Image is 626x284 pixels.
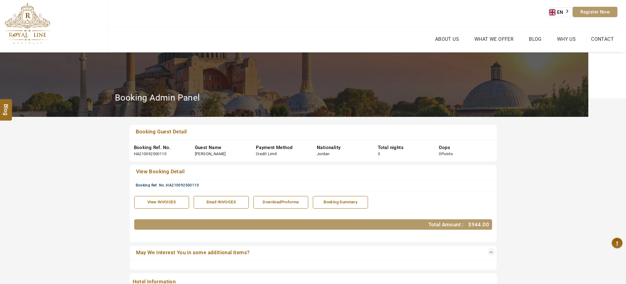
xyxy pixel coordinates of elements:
a: Email INVOICES [194,196,249,209]
a: What we Offer [473,35,515,44]
a: Booking Guest Detail [134,128,457,136]
span: Blog [2,104,10,109]
img: The Royal Line Holidays [5,3,50,44]
a: About Us [434,35,461,44]
a: Booking Summary [313,196,368,209]
span: $ [468,221,471,228]
div: Oops [439,144,491,151]
div: 3 [378,151,380,157]
div: Total nights [378,144,430,151]
a: Register Now [573,7,617,17]
h2: Booking Admin Panel [115,92,200,103]
a: May We Interest You in some additional items? [134,249,456,257]
span: 944.00 [472,221,489,228]
span: 0 [439,152,441,156]
div: Jordan [317,151,329,157]
a: Why Us [556,35,577,44]
a: Blog [527,35,543,44]
aside: Language selected: English [549,7,573,17]
a: View INVOICES [134,196,189,209]
div: Nationality [317,144,369,151]
div: [PERSON_NAME] [195,151,226,157]
div: Language [549,7,573,17]
span: Total Amount : [428,221,464,228]
a: EN [549,8,572,17]
a: Contact [590,35,615,44]
a: DownloadProforma [253,196,309,209]
span: HA210092500110 [166,183,199,187]
div: Booking Summary [316,199,365,205]
div: Payment Method [256,144,308,151]
div: Credit Limit [256,151,277,157]
div: View INVOICES [138,199,186,205]
div: HA210092500110 [134,151,167,157]
span: View Booking Detail [136,168,185,175]
span: Points [441,152,453,156]
div: Booking Ref. No.: [136,183,495,188]
div: Booking Ref. No. [134,144,186,151]
div: Guest Name [195,144,247,151]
